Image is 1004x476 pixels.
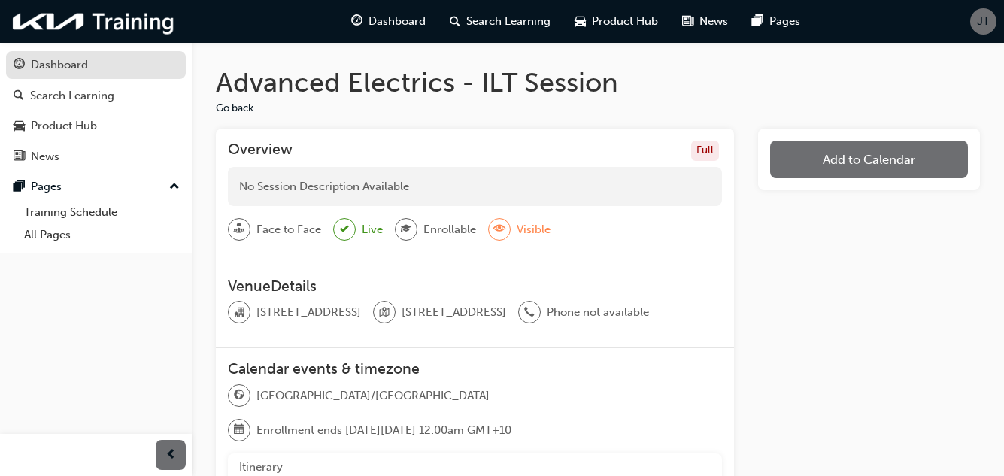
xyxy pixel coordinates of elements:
span: Enrollable [423,221,476,238]
a: News [6,143,186,171]
a: guage-iconDashboard [339,6,438,37]
span: globe-icon [234,386,244,405]
a: Dashboard [6,51,186,79]
span: pages-icon [14,180,25,194]
div: Dashboard [31,56,88,74]
a: car-iconProduct Hub [563,6,670,37]
span: phone-icon [524,303,535,323]
span: prev-icon [165,446,177,465]
a: news-iconNews [670,6,740,37]
span: sessionType_FACE_TO_FACE-icon [234,220,244,239]
button: Pages [6,173,186,201]
span: [STREET_ADDRESS] [402,304,506,321]
a: Search Learning [6,82,186,110]
button: DashboardSearch LearningProduct HubNews [6,48,186,173]
div: Search Learning [30,87,114,105]
span: guage-icon [351,12,362,31]
h3: Overview [228,141,293,161]
span: eye-icon [494,220,505,239]
div: Pages [31,178,62,196]
span: calendar-icon [234,420,244,440]
img: kia-training [8,6,180,37]
a: All Pages [18,223,186,247]
span: Live [362,221,383,238]
a: search-iconSearch Learning [438,6,563,37]
div: News [31,148,59,165]
span: graduationCap-icon [401,220,411,239]
h3: Calendar events & timezone [228,360,722,377]
span: [STREET_ADDRESS] [256,304,361,321]
button: Go back [216,100,253,117]
span: search-icon [450,12,460,31]
span: organisation-icon [234,303,244,323]
div: Product Hub [31,117,97,135]
span: car-icon [575,12,586,31]
span: guage-icon [14,59,25,72]
span: search-icon [14,89,24,103]
span: Enrollment ends [DATE][DATE] 12:00am GMT+10 [256,422,511,439]
a: Training Schedule [18,201,186,224]
h1: Advanced Electrics - ILT Session [216,66,980,99]
span: Dashboard [369,13,426,30]
span: news-icon [14,150,25,164]
span: tick-icon [340,220,349,239]
a: Product Hub [6,112,186,140]
span: JT [977,13,990,30]
span: car-icon [14,120,25,133]
span: up-icon [169,177,180,197]
span: Pages [769,13,800,30]
span: Search Learning [466,13,551,30]
a: pages-iconPages [740,6,812,37]
span: news-icon [682,12,693,31]
span: Product Hub [592,13,658,30]
div: Full [691,141,719,161]
h3: VenueDetails [228,277,722,295]
button: JT [970,8,996,35]
span: pages-icon [752,12,763,31]
span: Visible [517,221,551,238]
span: Face to Face [256,221,321,238]
button: Add to Calendar [770,141,968,178]
span: News [699,13,728,30]
span: Phone not available [547,304,649,321]
span: [GEOGRAPHIC_DATA]/[GEOGRAPHIC_DATA] [256,387,490,405]
div: No Session Description Available [228,167,722,207]
span: location-icon [379,303,390,323]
